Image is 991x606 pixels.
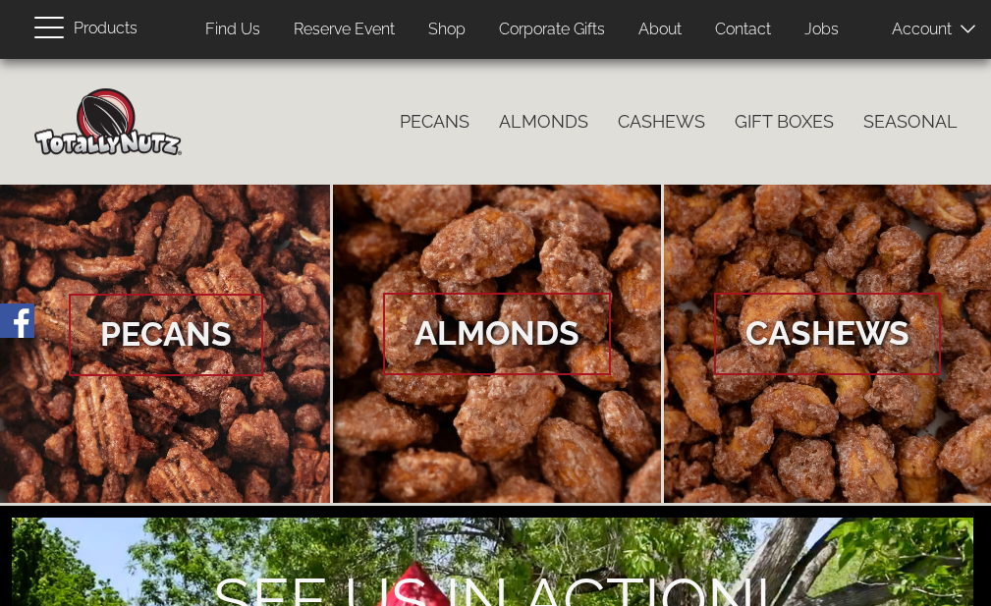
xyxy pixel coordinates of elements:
img: Home [34,88,182,155]
a: Cashews [603,101,720,142]
span: Cashews [714,293,941,375]
a: Jobs [790,11,853,49]
a: About [624,11,696,49]
a: Almonds [333,185,661,503]
a: Corporate Gifts [484,11,620,49]
a: Seasonal [849,101,972,142]
a: Reserve Event [279,11,410,49]
a: Find Us [191,11,275,49]
a: Almonds [484,101,603,142]
span: Almonds [383,293,611,375]
span: Products [74,15,138,43]
span: Pecans [69,294,263,376]
a: Pecans [385,101,484,142]
a: Shop [413,11,480,49]
a: Contact [700,11,786,49]
a: Gift Boxes [720,101,849,142]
